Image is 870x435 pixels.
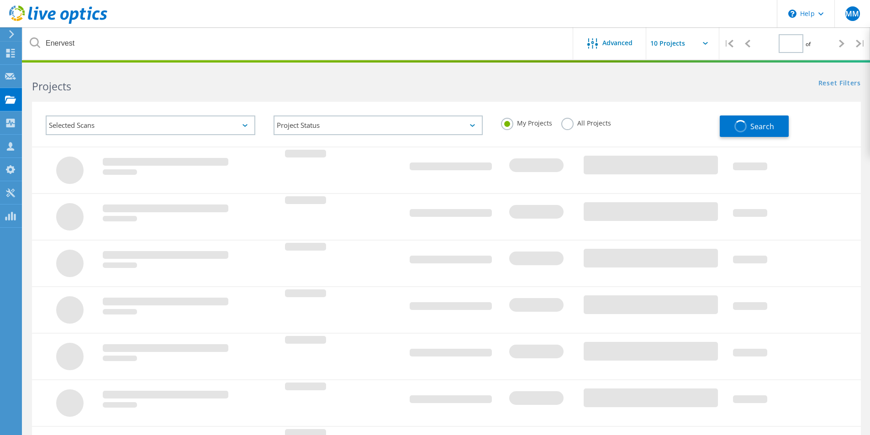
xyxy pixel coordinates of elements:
span: of [806,40,811,48]
a: Live Optics Dashboard [9,19,107,26]
div: Project Status [274,115,483,135]
label: All Projects [561,118,611,126]
input: Search projects by name, owner, ID, company, etc [23,27,574,59]
span: Advanced [602,40,633,46]
div: Selected Scans [46,115,255,135]
div: | [719,27,738,60]
span: Search [750,121,774,131]
button: Search [720,115,789,137]
a: Reset Filters [818,80,861,88]
div: | [851,27,870,60]
span: MM [845,10,859,17]
svg: \n [788,10,796,18]
b: Projects [32,79,71,94]
label: My Projects [501,118,552,126]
